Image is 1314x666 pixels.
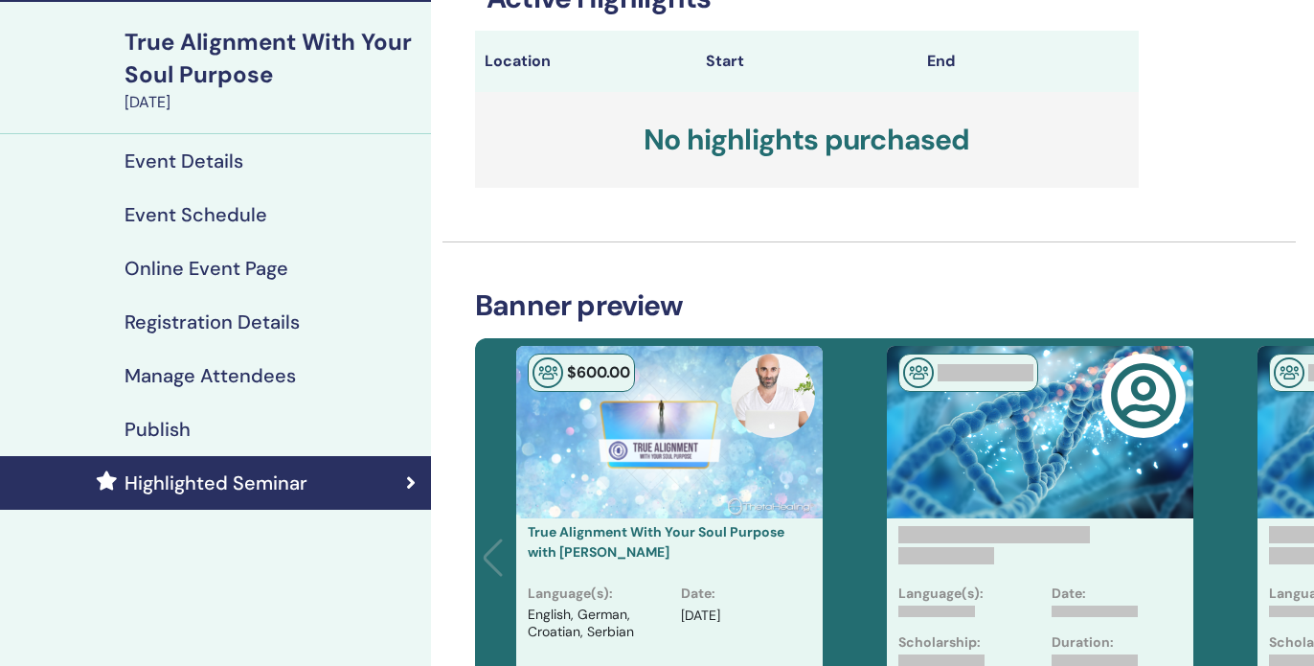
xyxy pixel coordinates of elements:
p: Language(s): [898,584,984,604]
img: user-circle-regular.svg [1110,362,1177,429]
h4: Event Schedule [125,203,267,226]
a: True Alignment With Your Soul Purpose[DATE] [113,26,431,114]
span: $ 600 .00 [567,362,630,382]
h3: No highlights purchased [475,92,1139,188]
p: English, German, Croatian, Serbian [528,606,658,657]
h4: Registration Details [125,310,300,333]
p: Date : [681,584,715,604]
p: [DATE] [681,606,720,626]
h4: Highlighted Seminar [125,471,307,494]
a: True Alignment With Your Soul Purpose with [PERSON_NAME] [528,523,784,561]
p: Scholarship: [898,632,981,653]
img: In-Person Seminar [532,357,563,388]
h4: Event Details [125,149,243,172]
th: Location [475,31,696,92]
p: Duration: [1052,632,1114,653]
img: default.jpg [731,354,815,438]
img: In-Person Seminar [1274,357,1304,388]
img: In-Person Seminar [903,357,934,388]
h4: Manage Attendees [125,364,296,387]
th: End [918,31,1139,92]
p: Language(s) : [528,584,613,604]
div: [DATE] [125,91,419,114]
div: True Alignment With Your Soul Purpose [125,26,419,91]
p: Date: [1052,584,1086,604]
h4: Publish [125,418,191,441]
th: Start [696,31,918,92]
h4: Online Event Page [125,257,288,280]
